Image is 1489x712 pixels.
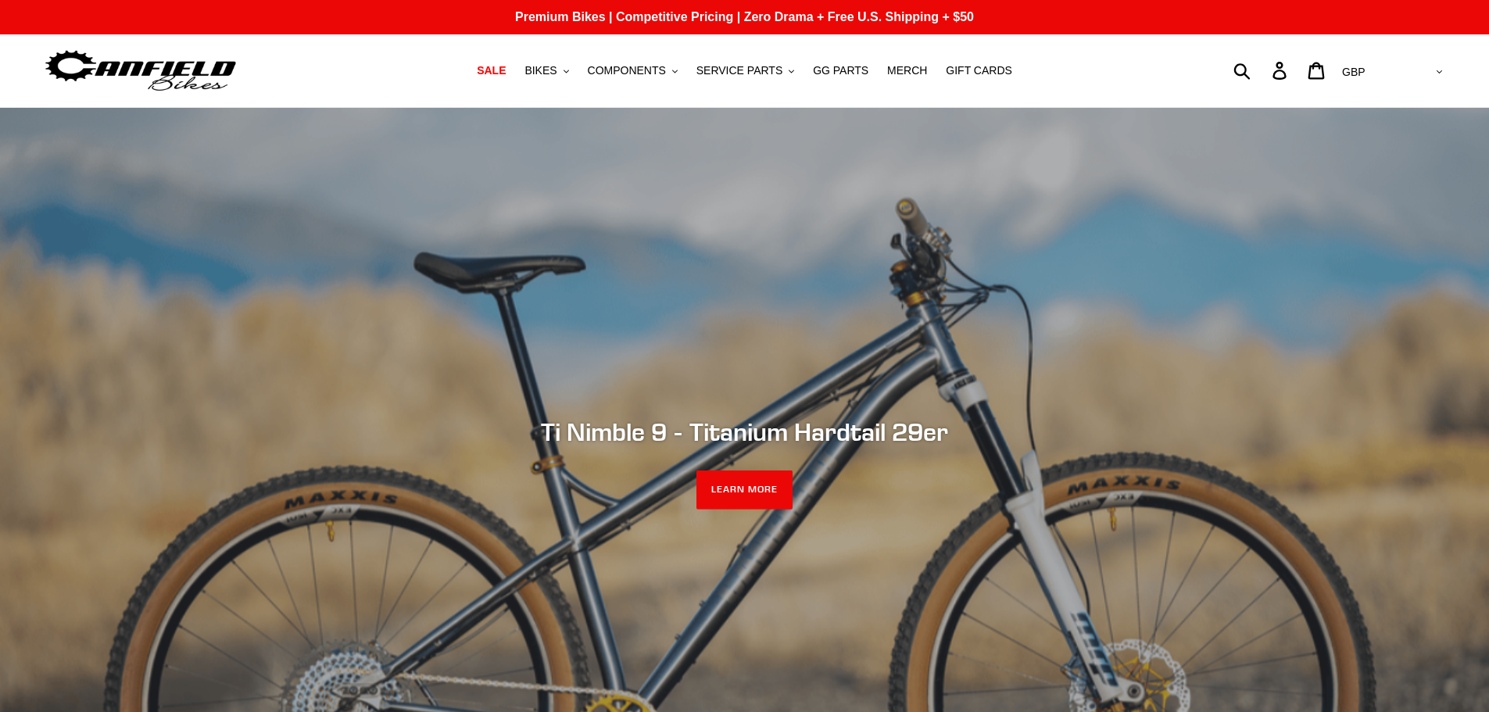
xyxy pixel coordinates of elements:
span: SERVICE PARTS [696,64,782,77]
span: GIFT CARDS [946,64,1012,77]
h2: Ti Nimble 9 - Titanium Hardtail 29er [319,417,1171,447]
a: SALE [469,60,514,81]
a: GG PARTS [805,60,876,81]
span: MERCH [887,64,927,77]
button: BIKES [517,60,576,81]
input: Search [1242,53,1282,88]
img: Canfield Bikes [43,46,238,95]
button: SERVICE PARTS [689,60,802,81]
span: SALE [477,64,506,77]
a: LEARN MORE [696,470,793,510]
a: MERCH [879,60,935,81]
span: COMPONENTS [588,64,666,77]
a: GIFT CARDS [938,60,1020,81]
button: COMPONENTS [580,60,685,81]
span: GG PARTS [813,64,868,77]
span: BIKES [524,64,557,77]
